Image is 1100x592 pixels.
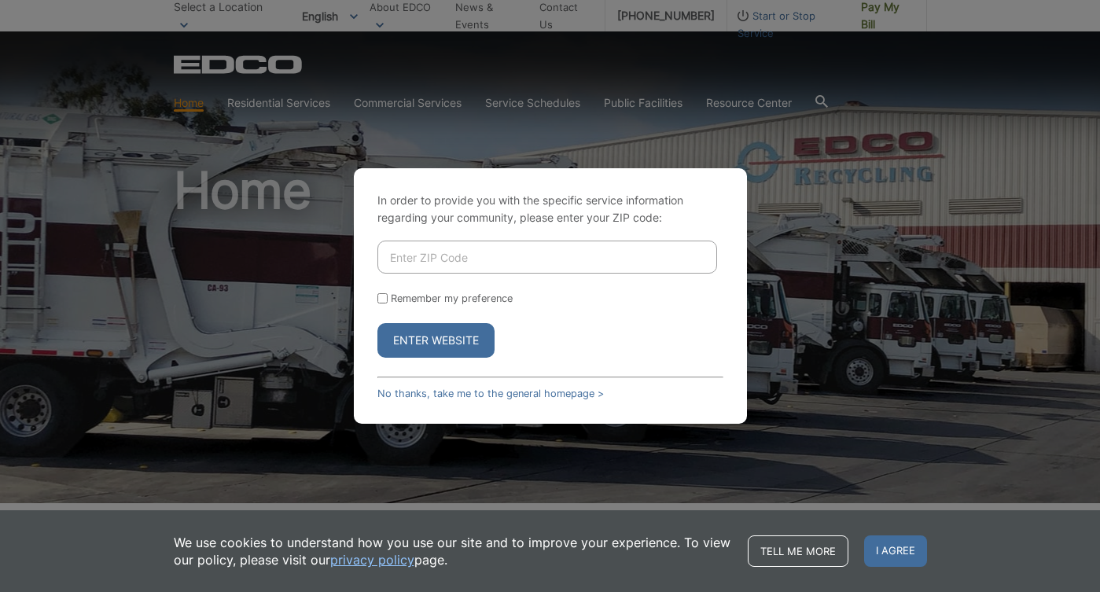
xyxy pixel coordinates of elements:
a: Tell me more [748,535,848,567]
input: Enter ZIP Code [377,241,717,274]
p: In order to provide you with the specific service information regarding your community, please en... [377,192,723,226]
p: We use cookies to understand how you use our site and to improve your experience. To view our pol... [174,534,732,568]
label: Remember my preference [391,292,513,304]
a: No thanks, take me to the general homepage > [377,388,604,399]
button: Enter Website [377,323,495,358]
a: privacy policy [330,551,414,568]
span: I agree [864,535,927,567]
